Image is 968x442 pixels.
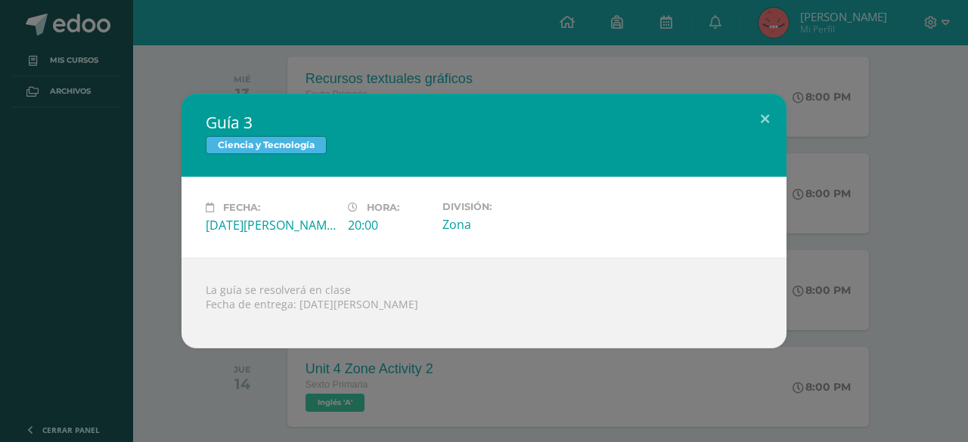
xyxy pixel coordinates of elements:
[367,202,399,213] span: Hora:
[223,202,260,213] span: Fecha:
[206,217,336,233] div: [DATE][PERSON_NAME]
[348,217,430,233] div: 20:00
[206,112,762,133] h2: Guía 3
[181,258,786,348] div: La guía se resolverá en clase Fecha de entrega: [DATE][PERSON_NAME]
[743,94,786,145] button: Close (Esc)
[442,216,572,233] div: Zona
[206,136,327,154] span: Ciencia y Tecnología
[442,201,572,212] label: División:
